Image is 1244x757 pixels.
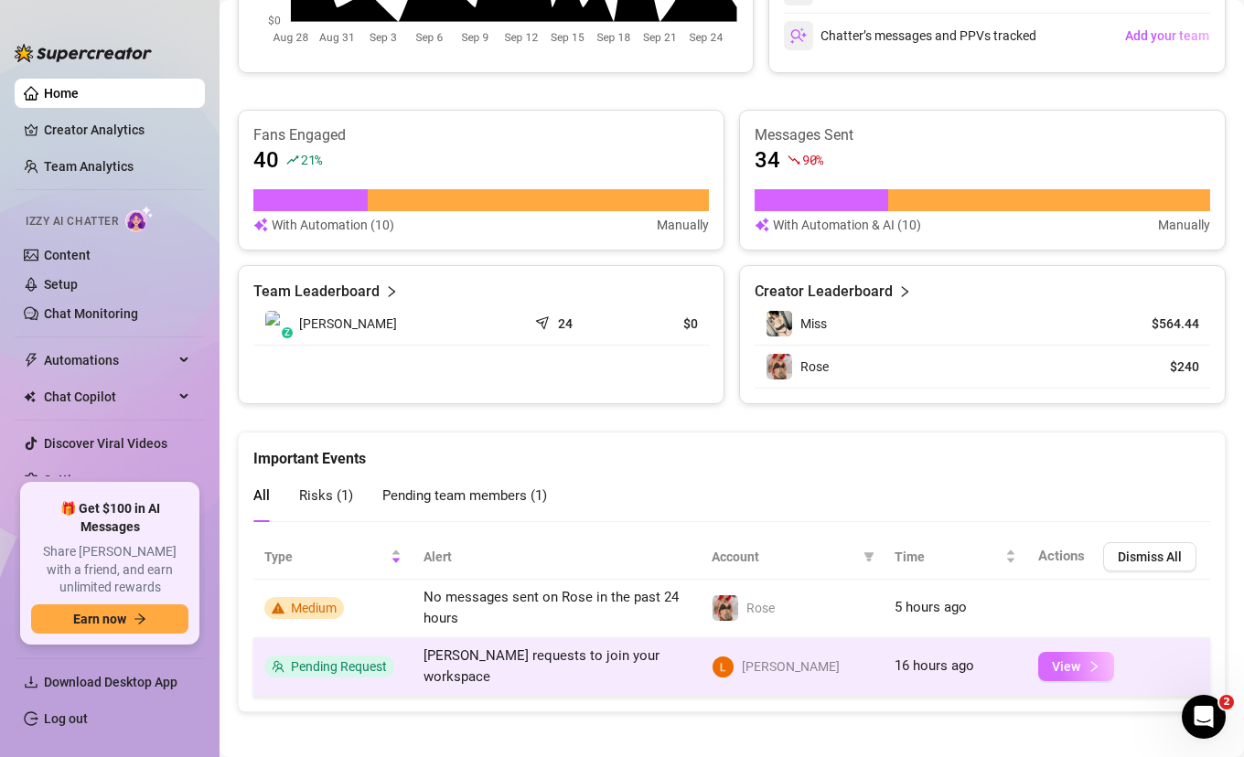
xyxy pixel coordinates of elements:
span: Automations [44,346,174,375]
a: Home [44,86,79,101]
th: Alert [413,535,701,580]
span: fall [788,154,800,166]
div: z [282,327,293,338]
span: Dismiss All [1118,549,1182,564]
article: Team Leaderboard [253,281,380,303]
a: Discover Viral Videos [44,436,167,451]
span: All [253,487,270,504]
div: Chatter’s messages and PPVs tracked [784,21,1036,50]
span: Rose [800,359,829,374]
article: Creator Leaderboard [755,281,893,303]
span: [PERSON_NAME] [299,314,397,334]
article: With Automation & AI (10) [773,215,921,235]
button: Add your team [1124,21,1210,50]
a: Creator Analytics [44,115,190,144]
img: AI Chatter [125,206,154,232]
span: right [1088,660,1100,673]
span: 21 % [301,151,322,168]
span: 5 hours ago [895,599,967,615]
article: 34 [755,145,780,175]
th: Type [253,535,413,580]
span: Chat Copilot [44,382,174,411]
a: Content [44,248,91,262]
span: thunderbolt [24,353,38,368]
span: 🎁 Get $100 in AI Messages [31,500,188,536]
img: Chat Copilot [24,390,36,403]
span: Add your team [1125,28,1209,43]
span: Izzy AI Chatter [26,213,118,230]
article: Manually [657,215,709,235]
span: 2 [1219,695,1234,709]
article: $0 [628,315,698,333]
th: Time [884,535,1027,580]
article: $564.44 [1116,315,1199,333]
img: Rose [713,595,738,621]
span: [PERSON_NAME] [742,656,840,677]
a: Chat Monitoring [44,306,138,321]
img: svg%3e [755,215,769,235]
span: Share [PERSON_NAME] with a friend, and earn unlimited rewards [31,543,188,597]
article: Fans Engaged [253,125,709,145]
article: 40 [253,145,279,175]
img: Zeek Elliott [265,311,291,336]
span: arrow-right [134,613,146,625]
img: Rose [767,354,792,379]
span: Earn now [73,612,126,626]
span: 90 % [802,151,823,168]
button: View [1038,652,1114,681]
span: warning [272,602,284,614]
span: Risks ( 1 ) [299,487,353,504]
span: rise [286,154,299,166]
span: Rose [746,601,775,615]
span: send [535,312,553,330]
article: 24 [558,315,573,333]
span: Medium [291,601,337,615]
span: filter [863,551,874,562]
div: Important Events [253,432,1210,470]
img: Miss [767,311,792,336]
span: right [385,281,398,303]
button: Dismiss All [1103,542,1196,571]
article: Messages Sent [755,125,1210,145]
a: Setup [44,277,78,292]
button: Earn nowarrow-right [31,604,188,634]
article: With Automation (10) [272,215,394,235]
span: Miss [800,316,827,331]
span: Pending Request [291,659,387,674]
span: Time [895,547,1002,567]
span: team [272,660,284,673]
img: svg%3e [253,215,268,235]
a: Log out [44,711,88,726]
span: 16 hours ago [895,657,974,674]
article: $240 [1116,357,1199,376]
article: Manually [1158,215,1210,235]
iframe: Intercom live chat [1182,695,1226,739]
span: Actions [1038,548,1085,564]
span: Download Desktop App [44,675,177,689]
span: Type [264,547,387,567]
span: download [24,675,38,689]
span: [PERSON_NAME] requests to join your workspace [424,647,660,686]
img: svg%3e [790,27,807,44]
span: filter [860,543,878,570]
a: Settings [44,473,92,487]
span: Pending team members ( 1 ) [382,487,547,504]
span: View [1052,659,1080,674]
span: Account [712,547,856,567]
img: logo-BBDzfeDw.svg [15,44,152,62]
span: No messages sent on Rose in the past 24 hours [424,589,679,627]
img: Lily Massie [713,656,734,677]
a: Team Analytics [44,159,134,174]
span: right [898,281,911,303]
